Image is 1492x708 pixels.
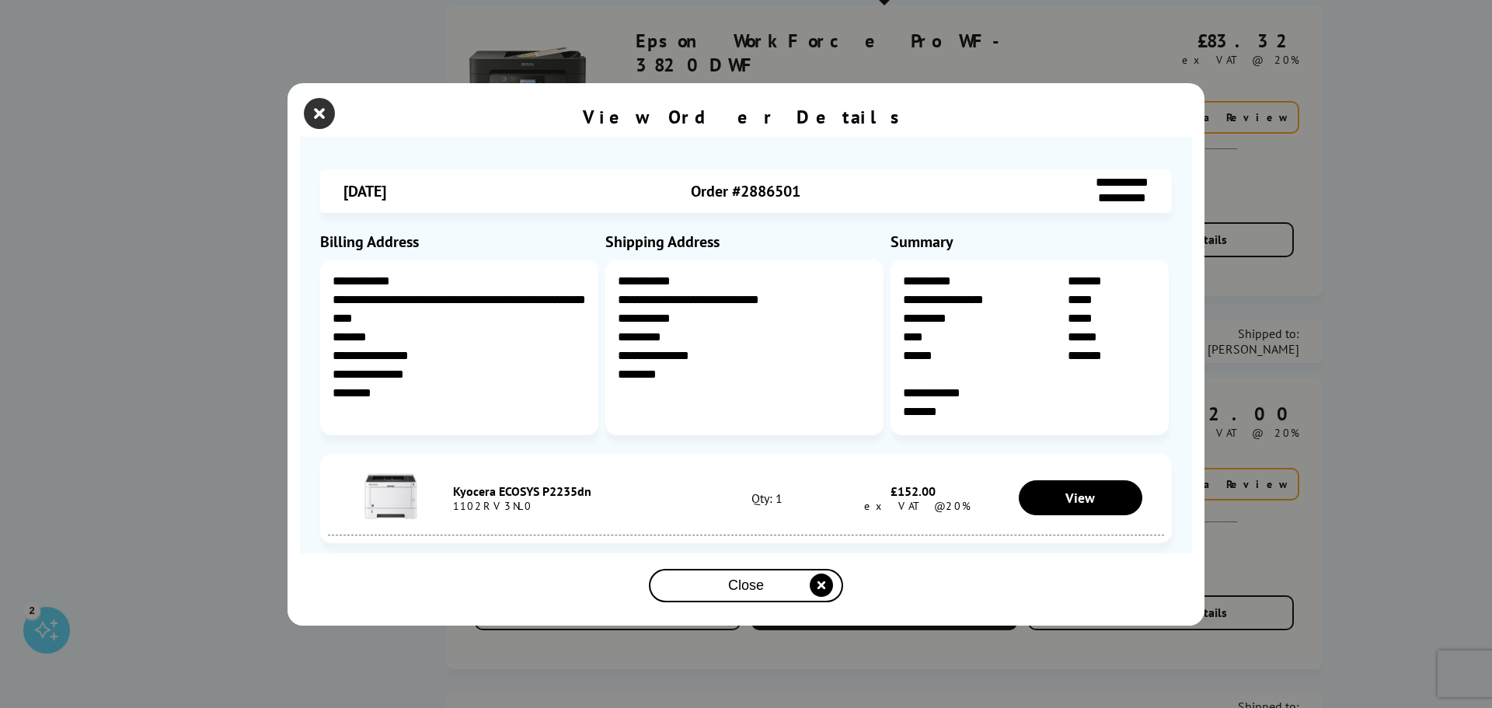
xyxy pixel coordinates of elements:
span: £152.00 [891,483,936,499]
span: Order #2886501 [691,181,800,201]
div: Billing Address [320,232,601,252]
span: View [1065,489,1095,507]
span: ex VAT @20% [856,499,971,513]
div: Qty: 1 [704,490,829,506]
div: Kyocera ECOSYS P2235dn [453,483,704,499]
div: Summary [891,232,1172,252]
div: View Order Details [583,105,909,129]
div: 1102RV3NL0 [453,499,704,513]
div: Shipping Address [605,232,887,252]
button: close modal [649,569,843,602]
a: View [1019,480,1143,515]
span: [DATE] [343,181,386,201]
button: close modal [308,102,331,125]
img: Kyocera ECOSYS P2235dn [364,469,418,524]
span: Close [728,577,764,594]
